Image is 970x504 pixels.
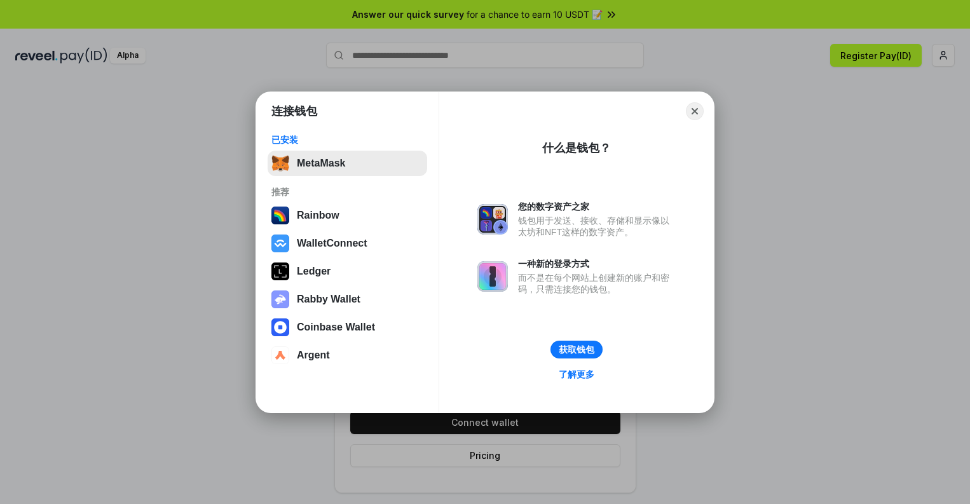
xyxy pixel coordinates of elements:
button: MetaMask [268,151,427,176]
img: svg+xml,%3Csvg%20width%3D%2228%22%20height%3D%2228%22%20viewBox%3D%220%200%2028%2028%22%20fill%3D... [271,346,289,364]
div: WalletConnect [297,238,367,249]
button: 获取钱包 [550,341,603,358]
div: MetaMask [297,158,345,169]
div: Ledger [297,266,331,277]
div: Rainbow [297,210,339,221]
button: Ledger [268,259,427,284]
button: Coinbase Wallet [268,315,427,340]
div: 推荐 [271,186,423,198]
img: svg+xml,%3Csvg%20width%3D%2228%22%20height%3D%2228%22%20viewBox%3D%220%200%2028%2028%22%20fill%3D... [271,318,289,336]
img: svg+xml,%3Csvg%20xmlns%3D%22http%3A%2F%2Fwww.w3.org%2F2000%2Fsvg%22%20width%3D%2228%22%20height%3... [271,262,289,280]
img: svg+xml,%3Csvg%20xmlns%3D%22http%3A%2F%2Fwww.w3.org%2F2000%2Fsvg%22%20fill%3D%22none%22%20viewBox... [477,261,508,292]
div: 什么是钱包？ [542,140,611,156]
div: 获取钱包 [559,344,594,355]
div: 而不是在每个网站上创建新的账户和密码，只需连接您的钱包。 [518,272,676,295]
img: svg+xml,%3Csvg%20xmlns%3D%22http%3A%2F%2Fwww.w3.org%2F2000%2Fsvg%22%20fill%3D%22none%22%20viewBox... [271,290,289,308]
button: Close [686,102,704,120]
div: Rabby Wallet [297,294,360,305]
div: 了解更多 [559,369,594,380]
button: Rabby Wallet [268,287,427,312]
img: svg+xml,%3Csvg%20xmlns%3D%22http%3A%2F%2Fwww.w3.org%2F2000%2Fsvg%22%20fill%3D%22none%22%20viewBox... [477,204,508,235]
button: WalletConnect [268,231,427,256]
button: Rainbow [268,203,427,228]
div: 一种新的登录方式 [518,258,676,269]
div: 已安装 [271,134,423,146]
div: 您的数字资产之家 [518,201,676,212]
img: svg+xml,%3Csvg%20width%3D%22120%22%20height%3D%22120%22%20viewBox%3D%220%200%20120%20120%22%20fil... [271,207,289,224]
div: 钱包用于发送、接收、存储和显示像以太坊和NFT这样的数字资产。 [518,215,676,238]
a: 了解更多 [551,366,602,383]
button: Argent [268,343,427,368]
div: Argent [297,350,330,361]
img: svg+xml,%3Csvg%20width%3D%2228%22%20height%3D%2228%22%20viewBox%3D%220%200%2028%2028%22%20fill%3D... [271,235,289,252]
div: Coinbase Wallet [297,322,375,333]
img: svg+xml,%3Csvg%20fill%3D%22none%22%20height%3D%2233%22%20viewBox%3D%220%200%2035%2033%22%20width%... [271,154,289,172]
h1: 连接钱包 [271,104,317,119]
